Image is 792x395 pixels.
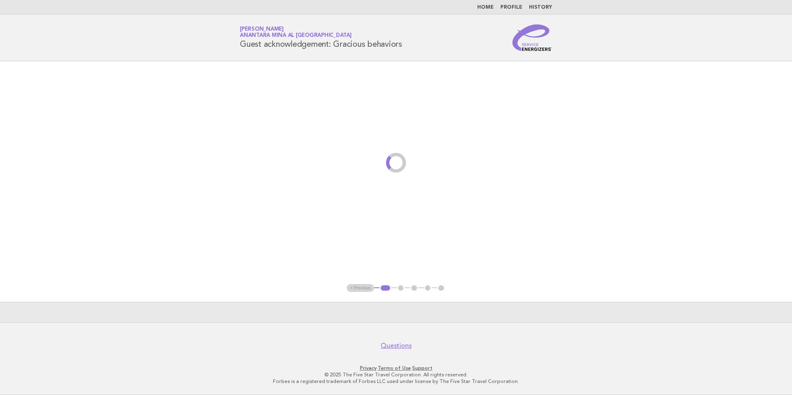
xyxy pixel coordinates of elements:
p: Forbes is a registered trademark of Forbes LLC used under license by The Five Star Travel Corpora... [142,378,650,385]
a: History [529,5,552,10]
p: © 2025 The Five Star Travel Corporation. All rights reserved. [142,371,650,378]
a: Home [477,5,494,10]
span: Anantara Mina al [GEOGRAPHIC_DATA] [240,33,352,39]
img: Service Energizers [512,24,552,51]
a: Profile [500,5,522,10]
a: Questions [381,342,412,350]
a: Terms of Use [378,365,411,371]
a: Support [412,365,432,371]
h1: Guest acknowledgement: Gracious behaviors [240,27,402,48]
p: · · [142,365,650,371]
a: Privacy [360,365,377,371]
a: [PERSON_NAME]Anantara Mina al [GEOGRAPHIC_DATA] [240,26,352,38]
